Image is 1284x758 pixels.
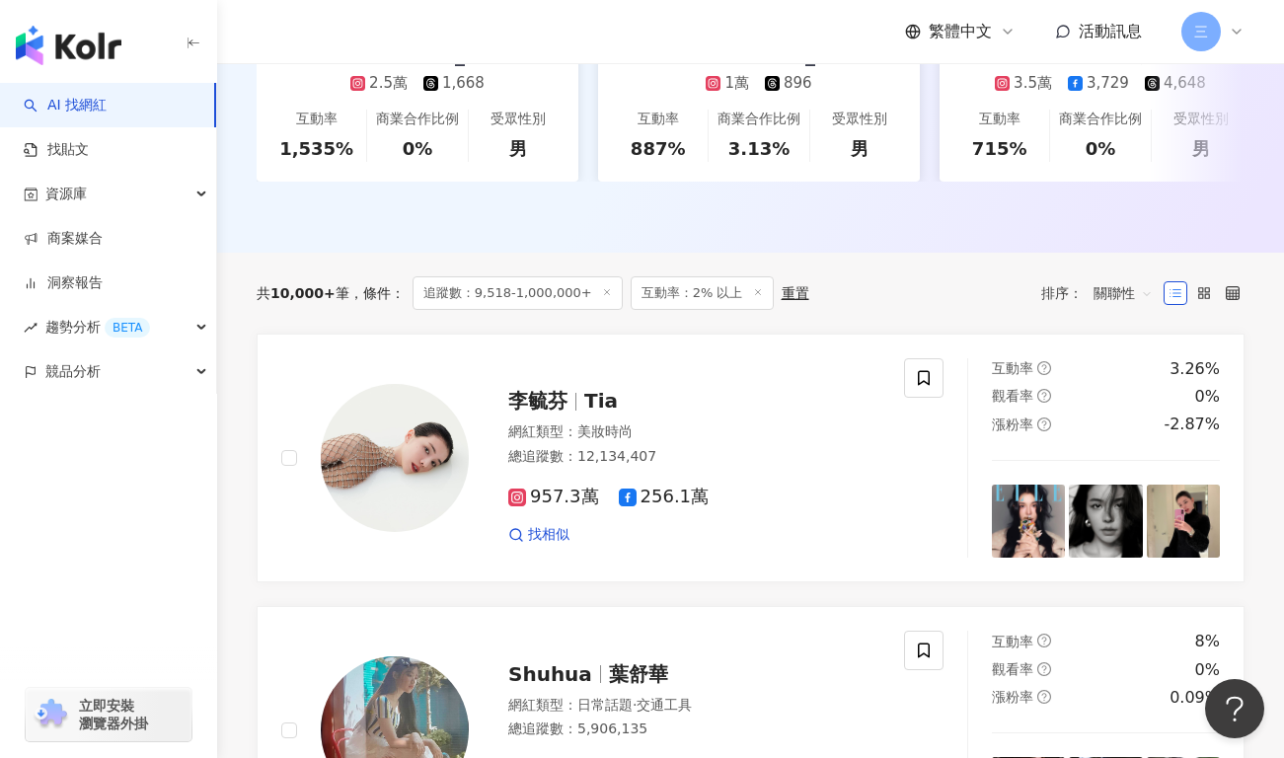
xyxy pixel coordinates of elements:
[972,136,1027,161] div: 715%
[1087,73,1129,94] div: 3,729
[369,73,408,94] div: 2.5萬
[508,487,599,507] span: 957.3萬
[508,662,592,686] span: Shuhua
[1173,110,1229,129] div: 受眾性別
[992,634,1033,649] span: 互動率
[32,699,70,730] img: chrome extension
[508,525,569,545] a: 找相似
[508,447,880,467] div: 總追蹤數 ： 12,134,407
[26,688,191,741] a: chrome extension立即安裝 瀏覽器外掛
[1037,662,1051,676] span: question-circle
[1014,73,1052,94] div: 3.5萬
[1041,277,1164,309] div: 排序：
[24,96,107,115] a: searchAI 找網紅
[728,136,790,161] div: 3.13%
[1079,22,1142,40] span: 活動訊息
[45,172,87,216] span: 資源庫
[633,697,637,713] span: ·
[1037,634,1051,647] span: question-circle
[413,276,623,310] span: 追蹤數：9,518-1,000,000+
[1195,631,1220,652] div: 8%
[992,485,1065,558] img: post-image
[279,136,353,161] div: 1,535%
[1194,21,1208,42] span: 三
[296,110,338,129] div: 互動率
[724,73,749,94] div: 1萬
[24,273,103,293] a: 洞察報告
[1205,679,1264,738] iframe: Help Scout Beacon - Open
[584,389,618,413] span: Tia
[631,136,686,161] div: 887%
[992,661,1033,677] span: 觀看率
[509,136,527,161] div: 男
[992,360,1033,376] span: 互動率
[376,110,459,129] div: 商業合作比例
[24,140,89,160] a: 找貼文
[929,21,992,42] span: 繁體中文
[784,73,812,94] div: 896
[1192,136,1210,161] div: 男
[1170,358,1220,380] div: 3.26%
[609,662,668,686] span: 葉舒華
[1037,690,1051,704] span: question-circle
[1094,277,1153,309] span: 關聯性
[577,423,633,439] span: 美妝時尚
[619,487,710,507] span: 256.1萬
[1164,414,1220,435] div: -2.87%
[1170,687,1220,709] div: 0.09%
[442,73,485,94] div: 1,668
[992,388,1033,404] span: 觀看率
[508,696,880,716] div: 網紅類型 ：
[508,422,880,442] div: 網紅類型 ：
[270,285,336,301] span: 10,000+
[1059,110,1142,129] div: 商業合作比例
[1195,386,1220,408] div: 0%
[349,285,405,301] span: 條件 ：
[718,110,800,129] div: 商業合作比例
[1147,485,1220,558] img: post-image
[491,110,546,129] div: 受眾性別
[577,697,633,713] span: 日常話題
[403,136,433,161] div: 0%
[992,689,1033,705] span: 漲粉率
[1069,485,1142,558] img: post-image
[1164,73,1206,94] div: 4,648
[24,229,103,249] a: 商案媒合
[321,384,469,532] img: KOL Avatar
[992,417,1033,432] span: 漲粉率
[851,136,869,161] div: 男
[1037,361,1051,375] span: question-circle
[257,285,349,301] div: 共 筆
[1086,136,1116,161] div: 0%
[528,525,569,545] span: 找相似
[979,110,1020,129] div: 互動率
[1037,417,1051,431] span: question-circle
[1037,389,1051,403] span: question-circle
[631,276,774,310] span: 互動率：2% 以上
[1195,659,1220,681] div: 0%
[257,334,1245,583] a: KOL Avatar李毓芬Tia網紅類型：美妝時尚總追蹤數：12,134,407957.3萬256.1萬找相似互動率question-circle3.26%觀看率question-circle0...
[508,389,567,413] span: 李毓芬
[782,285,809,301] div: 重置
[637,697,692,713] span: 交通工具
[105,318,150,338] div: BETA
[24,321,38,335] span: rise
[45,349,101,394] span: 競品分析
[638,110,679,129] div: 互動率
[508,720,880,739] div: 總追蹤數 ： 5,906,135
[79,697,148,732] span: 立即安裝 瀏覽器外掛
[832,110,887,129] div: 受眾性別
[45,305,150,349] span: 趨勢分析
[16,26,121,65] img: logo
